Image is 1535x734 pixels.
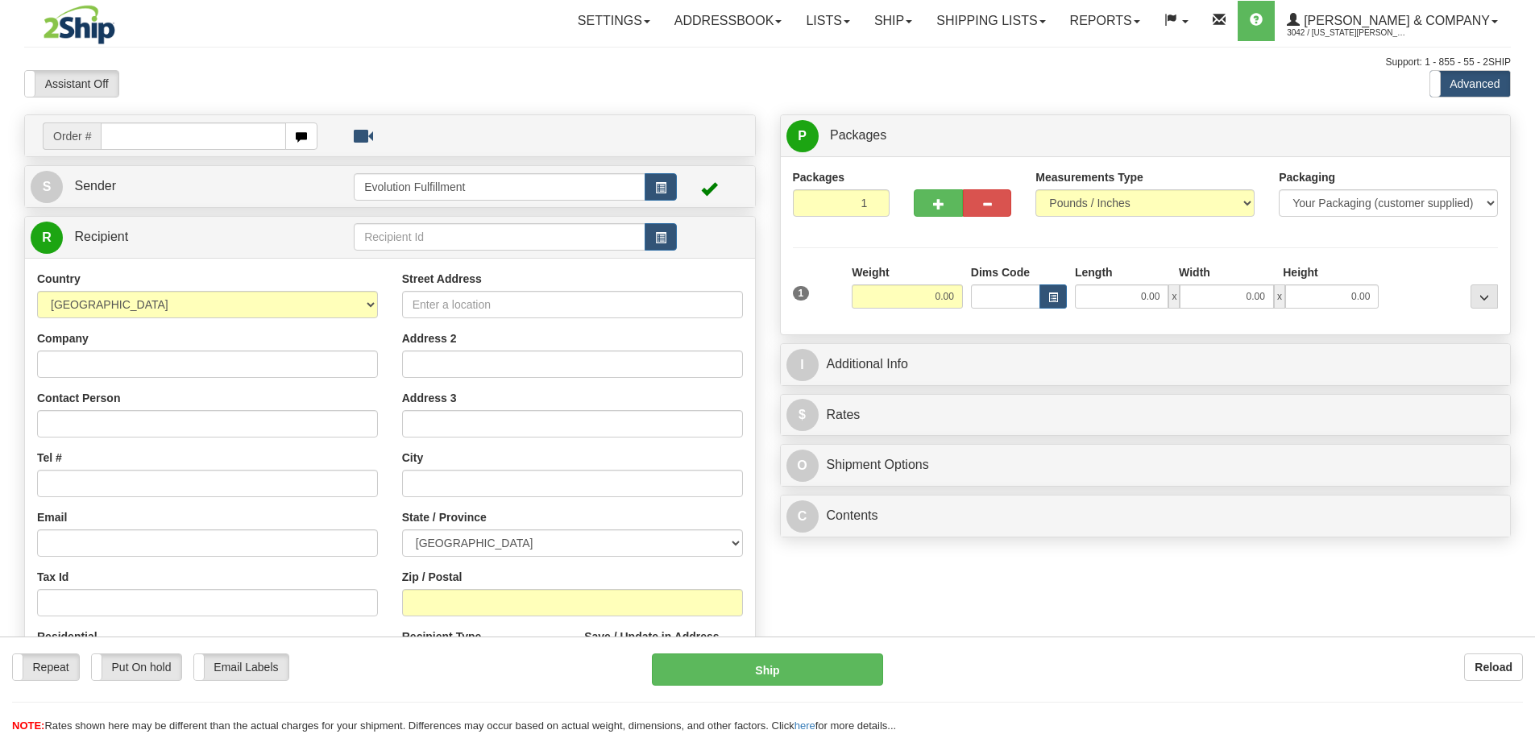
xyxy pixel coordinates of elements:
[786,450,819,482] span: O
[92,654,181,680] label: Put On hold
[1300,14,1490,27] span: [PERSON_NAME] & Company
[786,119,1505,152] a: P Packages
[786,120,819,152] span: P
[1283,264,1318,280] label: Height
[1275,1,1510,41] a: [PERSON_NAME] & Company 3042 / [US_STATE][PERSON_NAME]
[37,271,81,287] label: Country
[1498,284,1533,449] iframe: chat widget
[37,509,67,525] label: Email
[1179,264,1210,280] label: Width
[971,264,1030,280] label: Dims Code
[786,500,1505,533] a: CContents
[1279,169,1335,185] label: Packaging
[1464,653,1523,681] button: Reload
[793,169,845,185] label: Packages
[1058,1,1152,41] a: Reports
[12,719,44,732] span: NOTE:
[402,569,463,585] label: Zip / Postal
[652,653,883,686] button: Ship
[194,654,288,680] label: Email Labels
[786,349,819,381] span: I
[354,223,645,251] input: Recipient Id
[1035,169,1143,185] label: Measurements Type
[1475,661,1512,674] b: Reload
[31,221,318,254] a: R Recipient
[37,330,89,346] label: Company
[31,222,63,254] span: R
[830,128,886,142] span: Packages
[402,291,743,318] input: Enter a location
[402,450,423,466] label: City
[794,719,815,732] a: here
[786,449,1505,482] a: OShipment Options
[74,179,116,193] span: Sender
[852,264,889,280] label: Weight
[1168,284,1180,309] span: x
[1287,25,1408,41] span: 3042 / [US_STATE][PERSON_NAME]
[31,171,63,203] span: S
[13,654,79,680] label: Repeat
[786,348,1505,381] a: IAdditional Info
[1471,284,1498,309] div: ...
[24,56,1511,69] div: Support: 1 - 855 - 55 - 2SHIP
[794,1,861,41] a: Lists
[354,173,645,201] input: Sender Id
[402,628,482,645] label: Recipient Type
[566,1,662,41] a: Settings
[402,271,482,287] label: Street Address
[37,628,97,645] label: Residential
[1430,71,1510,97] label: Advanced
[862,1,924,41] a: Ship
[1274,284,1285,309] span: x
[37,390,120,406] label: Contact Person
[74,230,128,243] span: Recipient
[37,569,68,585] label: Tax Id
[402,390,457,406] label: Address 3
[584,628,742,661] label: Save / Update in Address Book
[793,286,810,301] span: 1
[37,450,62,466] label: Tel #
[786,399,819,431] span: $
[786,399,1505,432] a: $Rates
[662,1,794,41] a: Addressbook
[31,170,354,203] a: S Sender
[25,71,118,97] label: Assistant Off
[402,330,457,346] label: Address 2
[24,4,135,45] img: logo3042.jpg
[1075,264,1113,280] label: Length
[786,500,819,533] span: C
[402,509,487,525] label: State / Province
[924,1,1057,41] a: Shipping lists
[43,122,101,150] span: Order #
